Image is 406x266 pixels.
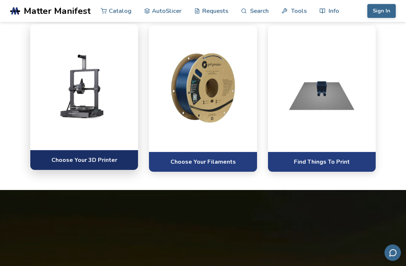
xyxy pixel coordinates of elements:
[367,4,396,18] button: Sign In
[156,53,249,123] img: Pick software
[24,6,91,16] span: Matter Manifest
[30,150,138,170] a: Choose Your 3D Printer
[38,51,131,121] img: Choose a printer
[275,53,368,123] img: Select materials
[149,152,257,172] a: Choose Your Filaments
[268,152,376,172] a: Find Things To Print
[384,244,401,261] button: Send feedback via email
